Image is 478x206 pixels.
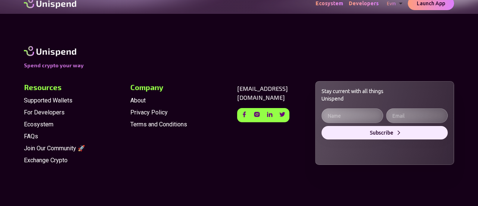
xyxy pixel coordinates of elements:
[24,81,124,93] h6: Resources
[322,109,383,122] input: Name
[322,126,448,140] button: Subscribe
[24,108,124,117] span: For Developers
[322,87,396,102] p: Stay current with all things Unispend
[237,84,298,102] a: [EMAIL_ADDRESS][DOMAIN_NAME]
[130,120,231,129] span: Terms and Conditions
[24,144,124,153] span: Join Our Community 🚀
[241,111,248,118] img: facebook
[387,109,447,122] input: Email
[24,59,454,69] p: Spend crypto your way
[130,96,231,105] span: About
[24,132,124,141] span: FAQs
[279,111,286,118] img: facebook
[254,111,260,118] img: facebook
[24,96,124,105] span: Supported Wallets
[24,156,124,165] span: Exchange Crypto
[24,120,124,129] span: Ecosystem
[130,81,231,93] h6: Company
[349,0,379,6] span: Developers
[316,0,343,6] span: Ecosystem
[266,111,273,118] img: facebook
[387,1,396,6] span: evm
[130,108,231,117] span: Privacy Policy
